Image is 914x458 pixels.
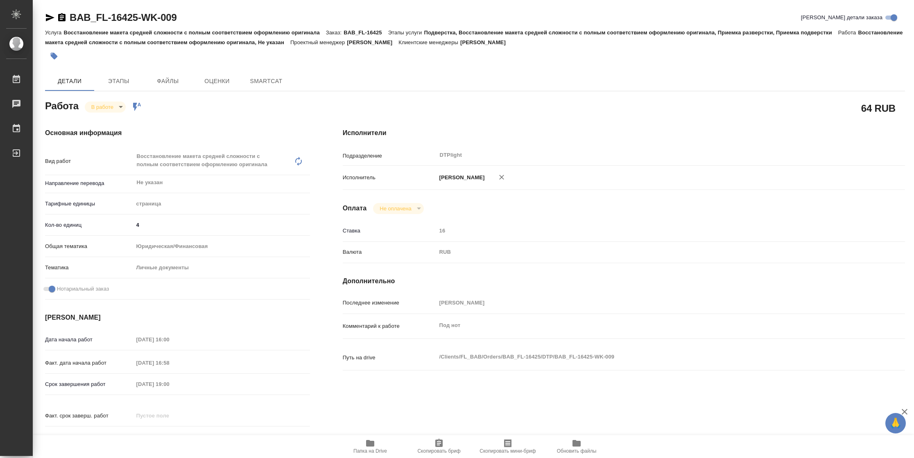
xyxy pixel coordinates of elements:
button: Добавить тэг [45,47,63,65]
p: Проектный менеджер [290,39,347,45]
p: Валюта [343,248,437,256]
p: Факт. дата начала работ [45,359,133,367]
input: ✎ Введи что-нибудь [133,219,310,231]
span: Нотариальный заказ [57,285,109,293]
button: Не оплачена [377,205,414,212]
p: Исполнитель [343,174,437,182]
input: Пустое поле [133,357,205,369]
p: Вид работ [45,157,133,165]
p: Ставка [343,227,437,235]
div: RUB [437,245,858,259]
p: [PERSON_NAME] [347,39,398,45]
button: Удалить исполнителя [493,168,511,186]
p: Дата начала работ [45,336,133,344]
input: Пустое поле [133,410,205,422]
p: Подразделение [343,152,437,160]
p: Подверстка, Восстановление макета средней сложности с полным соответствием оформлению оригинала, ... [424,29,838,36]
p: [PERSON_NAME] [437,174,485,182]
p: Работа [838,29,858,36]
span: Этапы [99,76,138,86]
input: Пустое поле [437,297,858,309]
button: Скопировать ссылку для ЯМессенджера [45,13,55,23]
span: Обновить файлы [557,448,597,454]
button: Папка на Drive [336,435,405,458]
button: В работе [89,104,116,111]
button: 🙏 [885,413,906,433]
h2: 64 RUB [861,101,896,115]
p: Комментарий к работе [343,322,437,330]
h4: Оплата [343,203,367,213]
button: Скопировать мини-бриф [473,435,542,458]
button: Обновить файлы [542,435,611,458]
div: Личные документы [133,261,310,275]
div: В работе [85,102,126,113]
input: Пустое поле [437,225,858,237]
span: SmartCat [247,76,286,86]
span: Оценки [197,76,237,86]
div: страница [133,197,310,211]
h4: Дополнительно [343,276,905,286]
span: Папка на Drive [353,448,387,454]
p: BAB_FL-16425 [344,29,388,36]
p: Факт. срок заверш. работ [45,412,133,420]
p: Общая тематика [45,242,133,250]
p: Заказ: [326,29,344,36]
h4: Исполнители [343,128,905,138]
input: ✎ Введи что-нибудь [133,431,205,443]
div: Юридическая/Финансовая [133,239,310,253]
a: BAB_FL-16425-WK-009 [70,12,177,23]
span: Скопировать мини-бриф [480,448,536,454]
input: Пустое поле [133,334,205,345]
textarea: Под нот [437,318,858,332]
p: Кол-во единиц [45,221,133,229]
p: Клиентские менеджеры [398,39,460,45]
h4: [PERSON_NAME] [45,313,310,323]
input: Пустое поле [133,378,205,390]
h4: Основная информация [45,128,310,138]
p: Восстановление макета средней сложности с полным соответствием оформлению оригинала [63,29,326,36]
span: 🙏 [889,415,903,432]
button: Скопировать бриф [405,435,473,458]
div: В работе [373,203,423,214]
span: Файлы [148,76,188,86]
p: Этапы услуги [388,29,424,36]
textarea: /Clients/FL_BAB/Orders/BAB_FL-16425/DTP/BAB_FL-16425-WK-009 [437,350,858,364]
h2: Работа [45,98,79,113]
p: Направление перевода [45,179,133,187]
p: [PERSON_NAME] [460,39,512,45]
span: Скопировать бриф [417,448,460,454]
p: Последнее изменение [343,299,437,307]
p: Срок завершения услуги [45,433,133,441]
button: Скопировать ссылку [57,13,67,23]
span: [PERSON_NAME] детали заказа [801,14,882,22]
p: Услуга [45,29,63,36]
p: Срок завершения работ [45,380,133,388]
p: Тарифные единицы [45,200,133,208]
span: Детали [50,76,89,86]
p: Тематика [45,264,133,272]
p: Путь на drive [343,354,437,362]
